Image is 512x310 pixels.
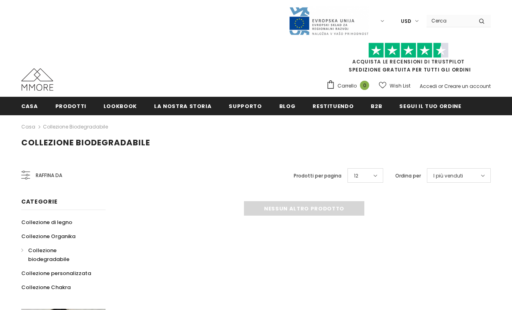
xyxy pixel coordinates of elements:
span: supporto [229,102,262,110]
a: B2B [371,97,382,115]
label: Prodotti per pagina [294,172,341,180]
span: Carrello [337,82,357,90]
label: Ordina per [395,172,421,180]
a: Carrello 0 [326,80,373,92]
a: Collezione Organika [21,229,75,243]
a: Collezione biodegradabile [43,123,108,130]
span: Collezione biodegradabile [21,137,150,148]
a: Segui il tuo ordine [399,97,461,115]
span: Collezione biodegradabile [28,247,69,263]
span: Blog [279,102,296,110]
input: Search Site [427,15,473,27]
span: Collezione Organika [21,232,75,240]
a: Collezione biodegradabile [21,243,97,266]
a: Casa [21,97,38,115]
a: Accedi [420,83,437,90]
a: La nostra storia [154,97,211,115]
a: Casa [21,122,35,132]
span: I più venduti [433,172,463,180]
span: Collezione Chakra [21,283,71,291]
a: Creare un account [444,83,491,90]
span: Prodotti [55,102,86,110]
span: Casa [21,102,38,110]
img: Fidati di Pilot Stars [368,43,449,58]
span: La nostra storia [154,102,211,110]
span: Collezione di legno [21,218,72,226]
span: Raffina da [36,171,62,180]
span: Wish List [390,82,410,90]
a: Javni Razpis [289,17,369,24]
a: Prodotti [55,97,86,115]
a: Collezione personalizzata [21,266,91,280]
a: Wish List [379,79,410,93]
a: Collezione Chakra [21,280,71,294]
span: SPEDIZIONE GRATUITA PER TUTTI GLI ORDINI [326,46,491,73]
span: or [438,83,443,90]
a: Lookbook [104,97,137,115]
span: 0 [360,81,369,90]
a: supporto [229,97,262,115]
a: Acquista le recensioni di TrustPilot [352,58,465,65]
span: B2B [371,102,382,110]
span: Collezione personalizzata [21,269,91,277]
img: Javni Razpis [289,6,369,36]
a: Restituendo [313,97,354,115]
span: Lookbook [104,102,137,110]
a: Collezione di legno [21,215,72,229]
span: USD [401,17,411,25]
a: Blog [279,97,296,115]
span: Categorie [21,198,57,206]
span: 12 [354,172,358,180]
img: Casi MMORE [21,68,53,91]
span: Restituendo [313,102,354,110]
span: Segui il tuo ordine [399,102,461,110]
